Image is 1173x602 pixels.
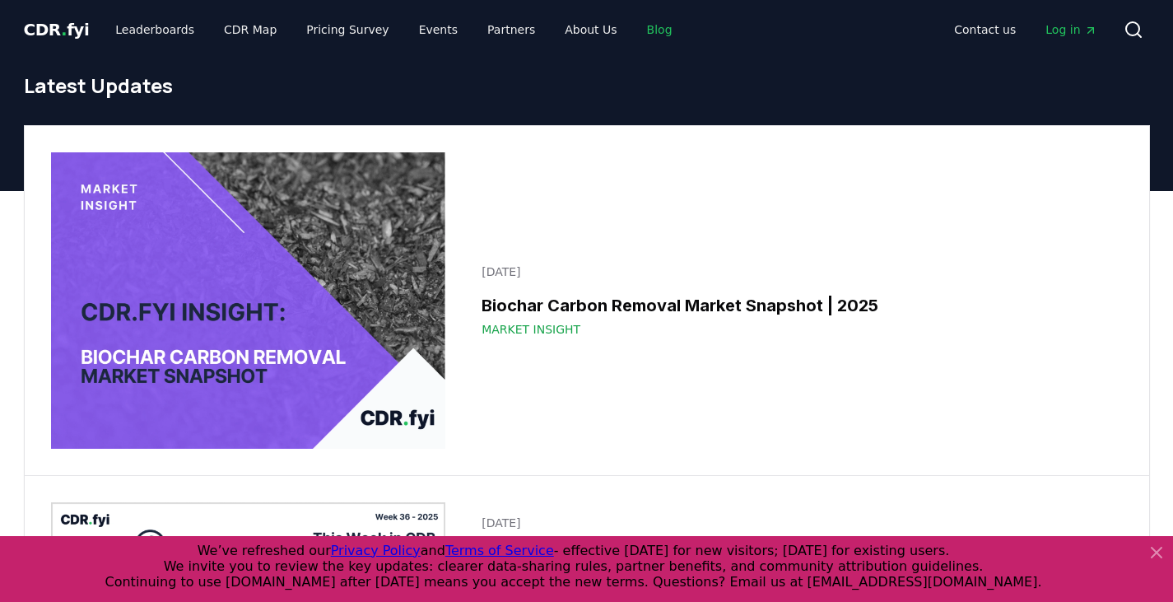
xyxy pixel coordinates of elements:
span: CDR fyi [24,20,90,40]
span: . [61,20,67,40]
h3: Biochar Carbon Removal Market Snapshot | 2025 [482,293,1112,318]
a: Events [406,15,471,44]
p: [DATE] [482,515,1112,531]
a: Contact us [941,15,1029,44]
a: [DATE]Biochar Carbon Removal Market Snapshot | 2025Market Insight [472,254,1122,348]
a: Pricing Survey [293,15,402,44]
a: CDR Map [211,15,290,44]
img: Biochar Carbon Removal Market Snapshot | 2025 blog post image [51,152,446,449]
h1: Latest Updates [24,72,1150,99]
p: [DATE] [482,264,1112,280]
nav: Main [102,15,685,44]
span: Market Insight [482,321,580,338]
a: Partners [474,15,548,44]
a: About Us [552,15,630,44]
a: [DATE]This Week in CDR - Week 36, 2025Industry Update [472,505,1122,599]
a: Blog [634,15,686,44]
img: This Week in CDR - Week 36, 2025 blog post image [51,502,446,601]
a: CDR.fyi [24,18,90,41]
a: Leaderboards [102,15,207,44]
span: Log in [1045,21,1096,38]
a: Log in [1032,15,1110,44]
nav: Main [941,15,1110,44]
